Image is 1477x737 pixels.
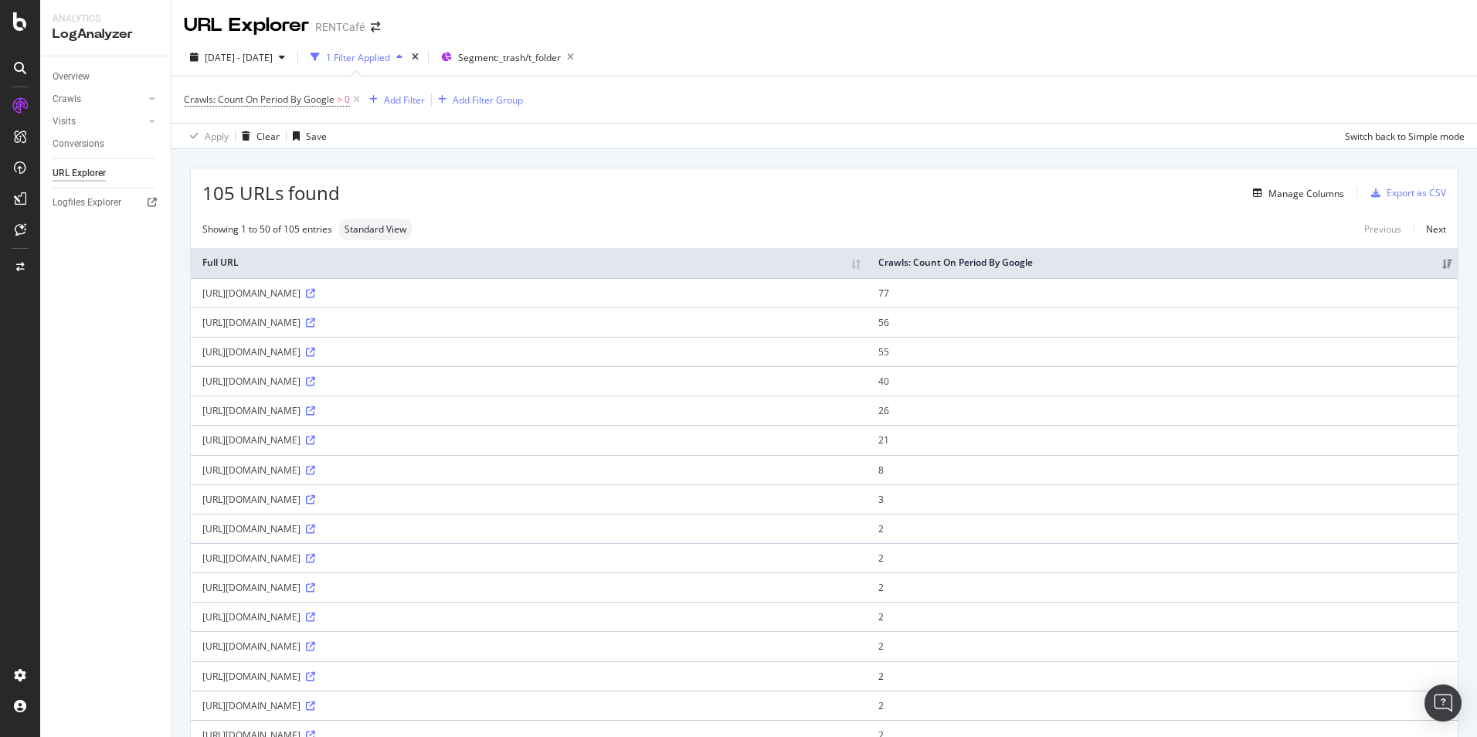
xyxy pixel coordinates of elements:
button: Manage Columns [1247,184,1344,202]
div: Logfiles Explorer [53,195,121,211]
div: arrow-right-arrow-left [371,22,380,32]
div: Open Intercom Messenger [1424,684,1462,722]
div: [URL][DOMAIN_NAME] [202,552,855,565]
div: RENTCafé [315,19,365,35]
button: Export as CSV [1365,181,1446,205]
a: Crawls [53,91,144,107]
button: Segment:_trash/t_folder [435,45,580,70]
div: [URL][DOMAIN_NAME] [202,404,855,417]
td: 26 [867,396,1458,425]
a: Overview [53,69,160,85]
div: times [409,49,422,65]
div: [URL][DOMAIN_NAME] [202,464,855,477]
div: Apply [205,130,229,143]
div: Showing 1 to 50 of 105 entries [202,222,332,236]
div: Crawls [53,91,81,107]
div: [URL][DOMAIN_NAME] [202,610,855,623]
td: 2 [867,543,1458,572]
span: > [337,93,342,106]
span: [DATE] - [DATE] [205,51,273,64]
button: Switch back to Simple mode [1339,124,1465,148]
div: [URL][DOMAIN_NAME] [202,670,855,683]
button: 1 Filter Applied [304,45,409,70]
td: 2 [867,691,1458,720]
button: Add Filter Group [432,90,523,109]
td: 8 [867,455,1458,484]
button: [DATE] - [DATE] [184,45,291,70]
span: Standard View [345,225,406,234]
div: neutral label [338,219,413,240]
td: 21 [867,425,1458,454]
div: Conversions [53,136,104,152]
a: Next [1414,218,1446,240]
td: 2 [867,514,1458,543]
button: Save [287,124,327,148]
span: Segment: _trash/t_folder [458,51,561,64]
td: 55 [867,337,1458,366]
td: 2 [867,631,1458,661]
div: [URL][DOMAIN_NAME] [202,375,855,388]
td: 40 [867,366,1458,396]
div: [URL][DOMAIN_NAME] [202,640,855,653]
button: Apply [184,124,229,148]
td: 2 [867,602,1458,631]
div: Analytics [53,12,158,25]
div: [URL][DOMAIN_NAME] [202,316,855,329]
th: Full URL: activate to sort column ascending [191,248,867,278]
td: 3 [867,484,1458,514]
td: 77 [867,278,1458,307]
div: Switch back to Simple mode [1345,130,1465,143]
div: 1 Filter Applied [326,51,390,64]
div: [URL][DOMAIN_NAME] [202,522,855,535]
div: [URL][DOMAIN_NAME] [202,433,855,447]
div: URL Explorer [53,165,106,182]
div: LogAnalyzer [53,25,158,43]
div: [URL][DOMAIN_NAME] [202,345,855,358]
button: Add Filter [363,90,425,109]
a: Conversions [53,136,160,152]
div: Add Filter Group [453,93,523,107]
div: Visits [53,114,76,130]
th: Crawls: Count On Period By Google: activate to sort column ascending [867,248,1458,278]
td: 56 [867,307,1458,337]
div: [URL][DOMAIN_NAME] [202,581,855,594]
button: Clear [236,124,280,148]
div: Add Filter [384,93,425,107]
div: [URL][DOMAIN_NAME] [202,699,855,712]
td: 2 [867,572,1458,602]
div: [URL][DOMAIN_NAME] [202,493,855,506]
div: [URL][DOMAIN_NAME] [202,287,855,300]
div: Export as CSV [1387,186,1446,199]
td: 2 [867,661,1458,691]
a: Logfiles Explorer [53,195,160,211]
span: Crawls: Count On Period By Google [184,93,334,106]
div: Clear [256,130,280,143]
a: Visits [53,114,144,130]
span: 105 URLs found [202,180,340,206]
div: URL Explorer [184,12,309,39]
a: URL Explorer [53,165,160,182]
div: Manage Columns [1268,187,1344,200]
div: Save [306,130,327,143]
div: Overview [53,69,90,85]
span: 0 [345,89,350,110]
